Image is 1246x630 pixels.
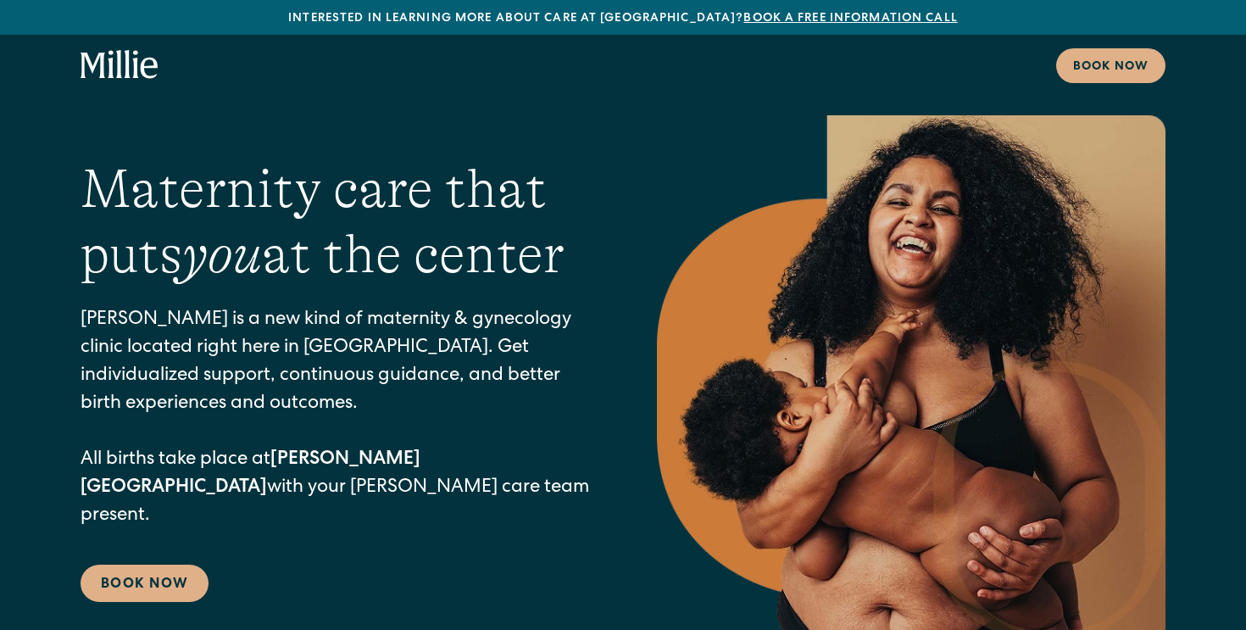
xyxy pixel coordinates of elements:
[1056,48,1165,83] a: Book now
[81,157,589,287] h1: Maternity care that puts at the center
[81,307,589,531] p: [PERSON_NAME] is a new kind of maternity & gynecology clinic located right here in [GEOGRAPHIC_DA...
[182,224,262,285] em: you
[743,13,957,25] a: Book a free information call
[1073,59,1149,76] div: Book now
[81,565,209,602] a: Book Now
[81,50,159,81] a: home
